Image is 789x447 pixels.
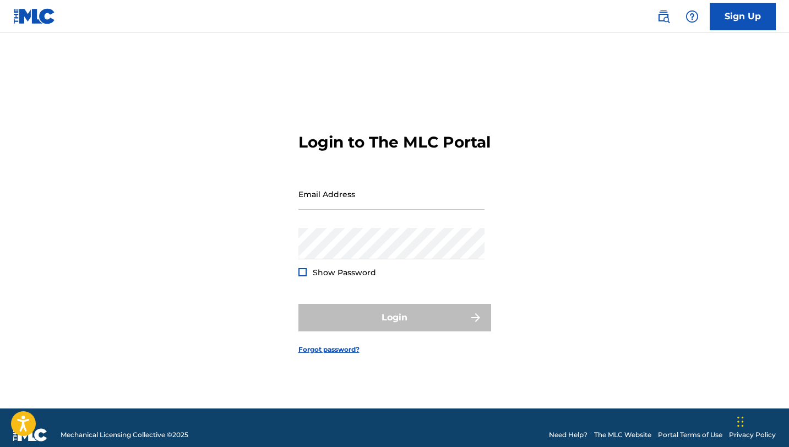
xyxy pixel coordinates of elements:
a: Forgot password? [298,345,360,355]
span: Show Password [313,268,376,277]
a: Portal Terms of Use [658,430,722,440]
a: Public Search [652,6,674,28]
iframe: Chat Widget [734,394,789,447]
h3: Login to The MLC Portal [298,133,491,152]
a: The MLC Website [594,430,651,440]
img: MLC Logo [13,8,56,24]
img: help [685,10,699,23]
img: search [657,10,670,23]
a: Sign Up [710,3,776,30]
img: logo [13,428,47,441]
a: Privacy Policy [729,430,776,440]
a: Need Help? [549,430,587,440]
span: Mechanical Licensing Collective © 2025 [61,430,188,440]
div: Help [681,6,703,28]
div: Drag [737,405,744,438]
